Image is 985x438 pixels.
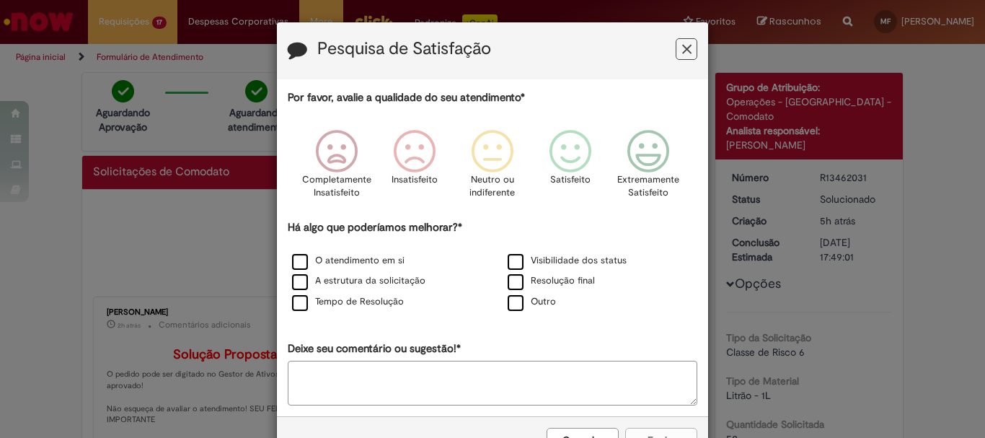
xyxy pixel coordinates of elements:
[508,254,627,268] label: Visibilidade dos status
[550,173,591,187] p: Satisfeito
[508,274,595,288] label: Resolução final
[292,254,405,268] label: O atendimento em si
[534,119,607,218] div: Satisfeito
[456,119,529,218] div: Neutro ou indiferente
[508,295,556,309] label: Outro
[288,90,525,105] label: Por favor, avalie a qualidade do seu atendimento*
[467,173,518,200] p: Neutro ou indiferente
[302,173,371,200] p: Completamente Insatisfeito
[378,119,451,218] div: Insatisfeito
[288,341,461,356] label: Deixe seu comentário ou sugestão!*
[292,274,425,288] label: A estrutura da solicitação
[617,173,679,200] p: Extremamente Satisfeito
[299,119,373,218] div: Completamente Insatisfeito
[317,40,491,58] label: Pesquisa de Satisfação
[611,119,685,218] div: Extremamente Satisfeito
[392,173,438,187] p: Insatisfeito
[292,295,404,309] label: Tempo de Resolução
[288,220,697,313] div: Há algo que poderíamos melhorar?*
